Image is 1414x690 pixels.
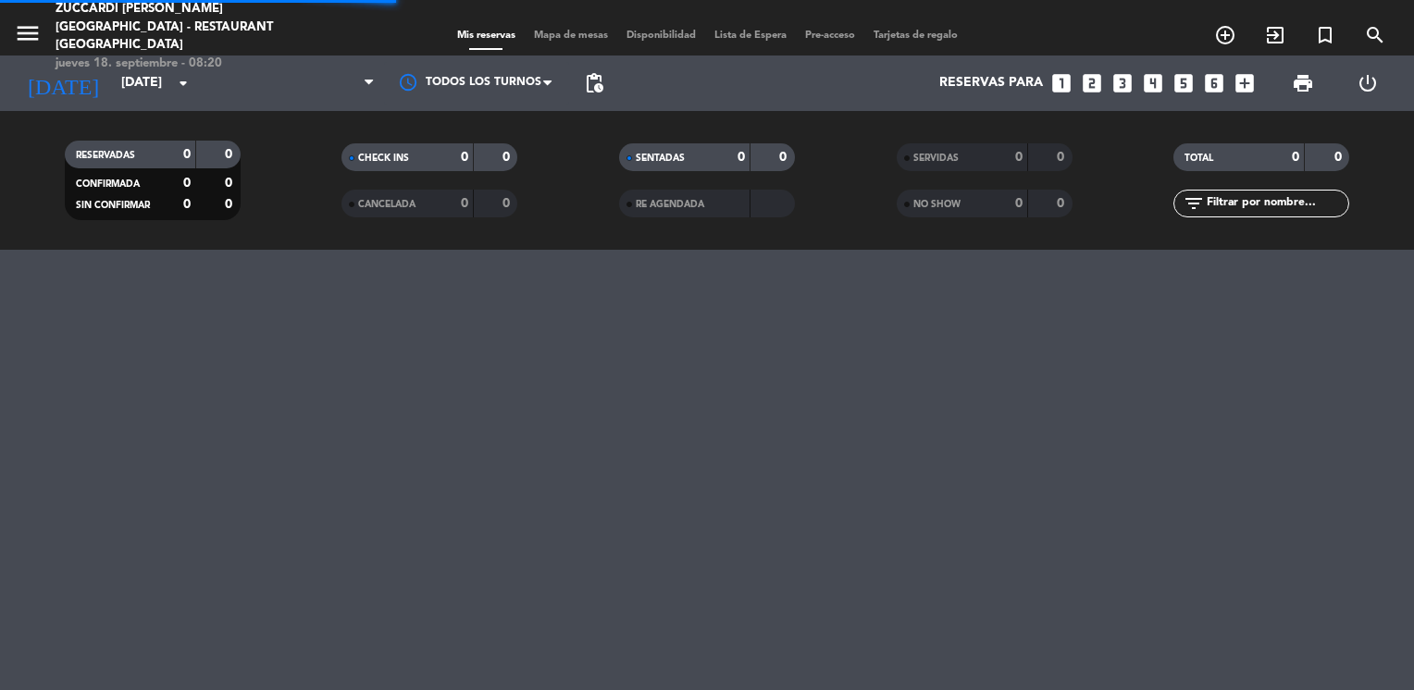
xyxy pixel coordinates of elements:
[183,198,191,211] strong: 0
[779,151,790,164] strong: 0
[358,200,416,209] span: CANCELADA
[1015,197,1023,210] strong: 0
[1264,24,1286,46] i: exit_to_app
[1110,71,1135,95] i: looks_3
[76,151,135,160] span: RESERVADAS
[183,148,191,161] strong: 0
[1233,71,1257,95] i: add_box
[1364,24,1386,46] i: search
[738,151,745,164] strong: 0
[913,200,961,209] span: NO SHOW
[1334,151,1346,164] strong: 0
[1172,71,1196,95] i: looks_5
[636,154,685,163] span: SENTADAS
[583,72,605,94] span: pending_actions
[1314,24,1336,46] i: turned_in_not
[1015,151,1023,164] strong: 0
[939,76,1043,91] span: Reservas para
[1183,192,1205,215] i: filter_list
[225,148,236,161] strong: 0
[172,72,194,94] i: arrow_drop_down
[461,151,468,164] strong: 0
[1057,197,1068,210] strong: 0
[796,31,864,41] span: Pre-acceso
[1292,72,1314,94] span: print
[913,154,959,163] span: SERVIDAS
[448,31,525,41] span: Mis reservas
[225,198,236,211] strong: 0
[1292,151,1299,164] strong: 0
[56,55,340,73] div: jueves 18. septiembre - 08:20
[183,177,191,190] strong: 0
[76,179,140,189] span: CONFIRMADA
[617,31,705,41] span: Disponibilidad
[1080,71,1104,95] i: looks_two
[358,154,409,163] span: CHECK INS
[502,151,514,164] strong: 0
[525,31,617,41] span: Mapa de mesas
[14,19,42,54] button: menu
[14,63,112,104] i: [DATE]
[461,197,468,210] strong: 0
[225,177,236,190] strong: 0
[705,31,796,41] span: Lista de Espera
[1185,154,1213,163] span: TOTAL
[1202,71,1226,95] i: looks_6
[1057,151,1068,164] strong: 0
[864,31,967,41] span: Tarjetas de regalo
[14,19,42,47] i: menu
[1141,71,1165,95] i: looks_4
[1205,193,1348,214] input: Filtrar por nombre...
[636,200,704,209] span: RE AGENDADA
[1335,55,1400,111] div: LOG OUT
[1357,72,1379,94] i: power_settings_new
[1049,71,1073,95] i: looks_one
[502,197,514,210] strong: 0
[76,201,150,210] span: SIN CONFIRMAR
[1214,24,1236,46] i: add_circle_outline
